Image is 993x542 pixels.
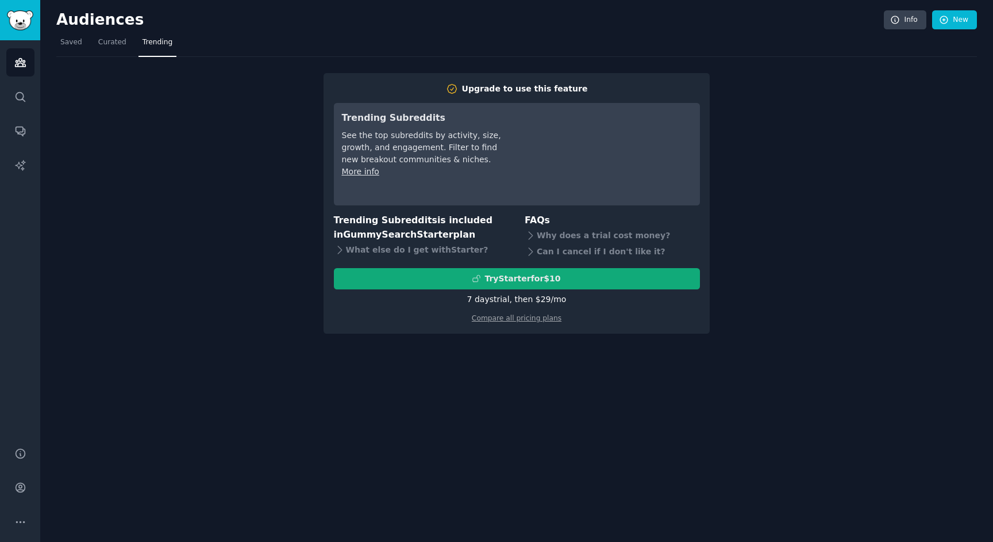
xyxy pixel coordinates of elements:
a: Curated [94,33,130,57]
button: TryStarterfor$10 [334,268,700,289]
h2: Audiences [56,11,884,29]
div: Why does a trial cost money? [525,228,700,244]
div: Upgrade to use this feature [462,83,588,95]
a: Compare all pricing plans [472,314,561,322]
div: Can I cancel if I don't like it? [525,244,700,260]
a: More info [342,167,379,176]
div: See the top subreddits by activity, size, growth, and engagement. Filter to find new breakout com... [342,129,503,166]
a: Info [884,10,926,30]
a: Trending [138,33,176,57]
h3: Trending Subreddits [342,111,503,125]
h3: FAQs [525,213,700,228]
a: Saved [56,33,86,57]
span: GummySearch Starter [343,229,453,240]
span: Saved [60,37,82,48]
div: 7 days trial, then $ 29 /mo [467,293,567,306]
img: GummySearch logo [7,10,33,30]
span: Trending [143,37,172,48]
iframe: YouTube video player [519,111,692,197]
div: What else do I get with Starter ? [334,242,509,258]
div: Try Starter for $10 [484,273,560,285]
span: Curated [98,37,126,48]
a: New [932,10,977,30]
h3: Trending Subreddits is included in plan [334,213,509,242]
